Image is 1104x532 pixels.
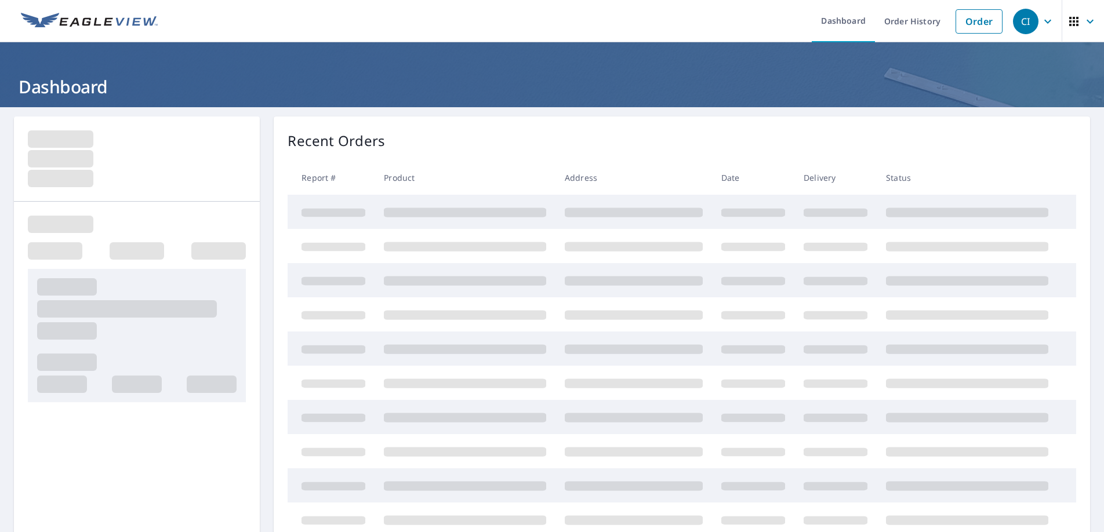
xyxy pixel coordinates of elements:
[21,13,158,30] img: EV Logo
[288,161,375,195] th: Report #
[1013,9,1038,34] div: CI
[794,161,877,195] th: Delivery
[877,161,1058,195] th: Status
[555,161,712,195] th: Address
[14,75,1090,99] h1: Dashboard
[375,161,555,195] th: Product
[956,9,1003,34] a: Order
[712,161,794,195] th: Date
[288,130,385,151] p: Recent Orders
